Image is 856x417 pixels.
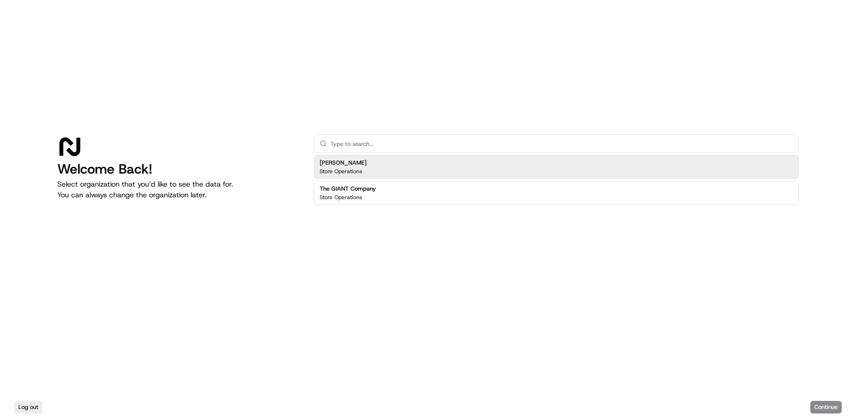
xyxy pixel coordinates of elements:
h1: Welcome Back! [57,161,300,177]
p: Store Operations [320,168,362,175]
p: Store Operations [320,194,362,201]
input: Type to search... [330,135,793,153]
button: Log out [14,401,43,413]
div: Suggestions [314,153,799,207]
h2: [PERSON_NAME] [320,159,367,167]
p: Select organization that you’d like to see the data for. You can always change the organization l... [57,179,300,200]
h2: The GIANT Company [320,185,376,193]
